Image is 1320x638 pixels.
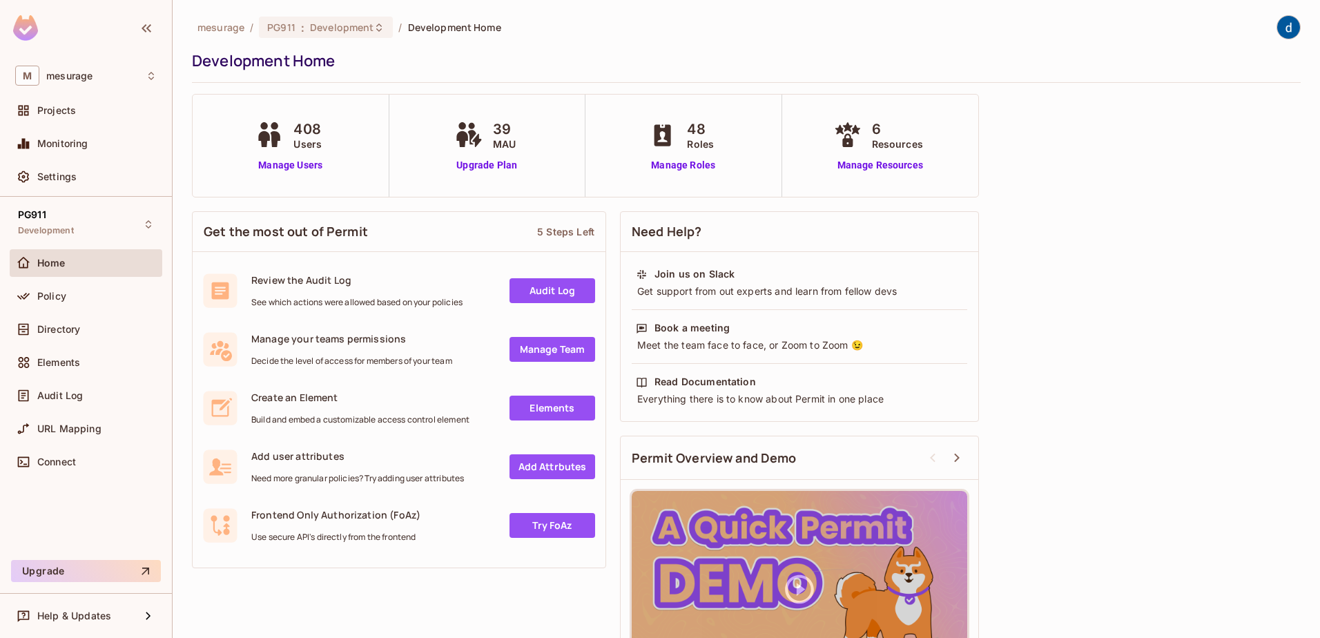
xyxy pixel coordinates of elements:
[251,297,463,308] span: See which actions were allowed based on your policies
[252,158,329,173] a: Manage Users
[872,119,923,139] span: 6
[654,267,735,281] div: Join us on Slack
[250,21,253,34] li: /
[204,223,368,240] span: Get the most out of Permit
[509,513,595,538] a: Try FoAz
[251,356,452,367] span: Decide the level of access for members of your team
[251,332,452,345] span: Manage your teams permissions
[687,137,714,151] span: Roles
[267,21,295,34] span: PG911
[11,560,161,582] button: Upgrade
[251,391,469,404] span: Create an Element
[632,449,797,467] span: Permit Overview and Demo
[1277,16,1300,39] img: dev 911gcl
[197,21,244,34] span: the active workspace
[37,291,66,302] span: Policy
[509,454,595,479] a: Add Attrbutes
[251,508,420,521] span: Frontend Only Authorization (FoAz)
[192,50,1294,71] div: Development Home
[37,171,77,182] span: Settings
[632,223,702,240] span: Need Help?
[37,390,83,401] span: Audit Log
[293,137,322,151] span: Users
[654,321,730,335] div: Book a meeting
[251,414,469,425] span: Build and embed a customizable access control element
[509,278,595,303] a: Audit Log
[251,273,463,287] span: Review the Audit Log
[293,119,322,139] span: 408
[13,15,38,41] img: SReyMgAAAABJRU5ErkJggg==
[408,21,501,34] span: Development Home
[636,284,963,298] div: Get support from out experts and learn from fellow devs
[37,324,80,335] span: Directory
[509,396,595,420] a: Elements
[18,225,74,236] span: Development
[37,357,80,368] span: Elements
[18,209,46,220] span: PG911
[687,119,714,139] span: 48
[636,392,963,406] div: Everything there is to know about Permit in one place
[493,137,516,151] span: MAU
[398,21,402,34] li: /
[509,337,595,362] a: Manage Team
[251,449,464,463] span: Add user attributes
[37,138,88,149] span: Monitoring
[646,158,721,173] a: Manage Roles
[636,338,963,352] div: Meet the team face to face, or Zoom to Zoom 😉
[251,473,464,484] span: Need more granular policies? Try adding user attributes
[37,423,101,434] span: URL Mapping
[537,225,594,238] div: 5 Steps Left
[251,532,420,543] span: Use secure API's directly from the frontend
[37,456,76,467] span: Connect
[493,119,516,139] span: 39
[37,258,66,269] span: Home
[15,66,39,86] span: M
[37,105,76,116] span: Projects
[872,137,923,151] span: Resources
[37,610,111,621] span: Help & Updates
[831,158,930,173] a: Manage Resources
[300,22,305,33] span: :
[452,158,523,173] a: Upgrade Plan
[310,21,373,34] span: Development
[46,70,93,81] span: Workspace: mesurage
[654,375,756,389] div: Read Documentation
